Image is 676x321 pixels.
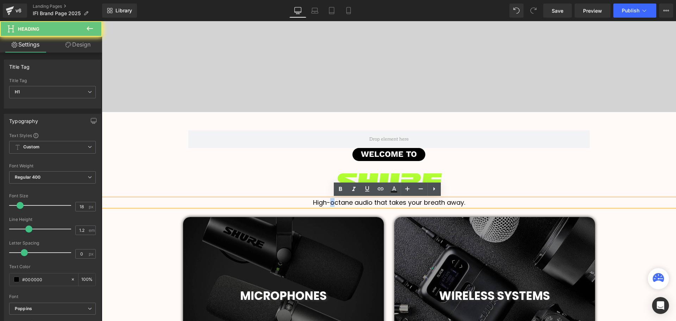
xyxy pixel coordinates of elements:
button: More [659,4,673,18]
div: Font [9,294,96,299]
span: WIRELESS SYSTEMS [337,266,448,283]
input: Color [22,276,67,283]
div: Text Color [9,264,96,269]
span: px [89,204,95,209]
span: Heading [18,26,39,32]
div: Title Tag [9,78,96,83]
span: Publish [622,8,639,13]
a: Desktop [289,4,306,18]
span: Library [115,7,132,14]
a: Mobile [340,4,357,18]
button: Publish [613,4,656,18]
div: Line Height [9,217,96,222]
a: v6 [3,4,27,18]
a: Landing Pages [33,4,102,9]
span: Preview [583,7,602,14]
a: Preview [575,4,611,18]
span: em [89,228,95,233]
button: Redo [526,4,540,18]
div: Letter Spacing [9,241,96,246]
div: Open Intercom Messenger [652,297,669,314]
a: Design [52,37,104,53]
div: Typography [9,114,38,124]
span: IFI Brand Page 2025 [33,11,81,16]
span: px [89,252,95,256]
b: Regular 400 [15,174,41,180]
button: Undo [509,4,524,18]
a: New Library [102,4,137,18]
b: Custom [23,144,39,150]
div: v6 [14,6,23,15]
div: Text Styles [9,132,96,138]
a: Welcome to [251,127,324,140]
b: H1 [15,89,20,94]
span: Welcome to [259,127,315,140]
a: Laptop [306,4,323,18]
div: Font Size [9,193,96,198]
div: Title Tag [9,60,30,70]
a: Tablet [323,4,340,18]
span: Save [552,7,563,14]
span: MICROPHONES [138,266,225,283]
i: Poppins [15,306,32,312]
div: % [79,273,95,286]
div: Font Weight [9,163,96,168]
